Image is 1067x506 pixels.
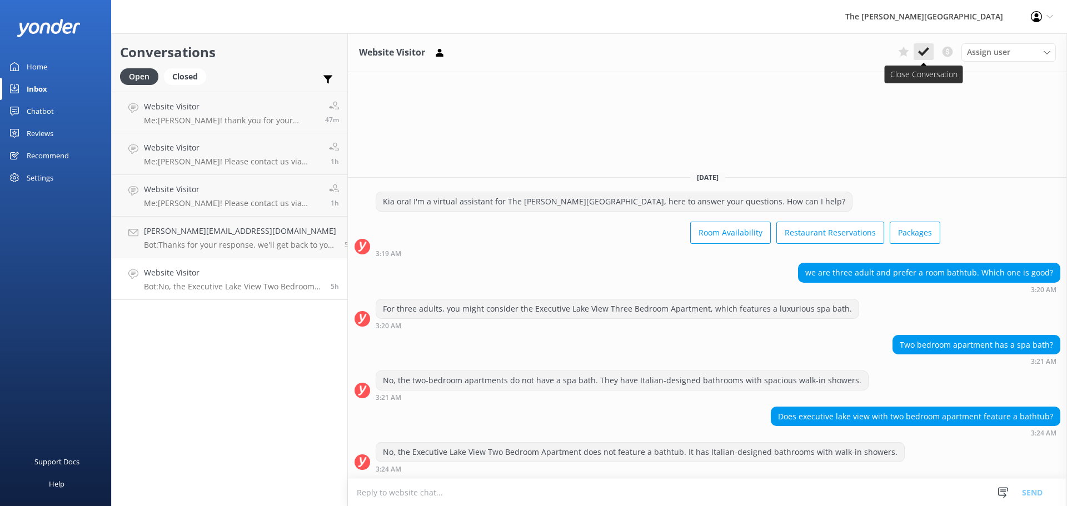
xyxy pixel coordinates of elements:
[120,68,158,85] div: Open
[49,473,64,495] div: Help
[325,115,339,124] span: Oct 13 2025 08:02am (UTC +13:00) Pacific/Auckland
[376,466,401,473] strong: 3:24 AM
[144,157,321,167] p: Me: [PERSON_NAME]! Please contact us via [EMAIL_ADDRESS][DOMAIN_NAME] or please provide us your e...
[771,407,1060,426] div: Does executive lake view with two bedroom apartment feature a bathtub?
[376,322,859,329] div: Oct 13 2025 03:20am (UTC +13:00) Pacific/Auckland
[112,217,347,258] a: [PERSON_NAME][EMAIL_ADDRESS][DOMAIN_NAME]Bot:Thanks for your response, we'll get back to you as s...
[27,100,54,122] div: Chatbot
[144,116,317,126] p: Me: [PERSON_NAME]! thank you for your message, it is self parking. please contact [EMAIL_ADDRESS]...
[690,173,725,182] span: [DATE]
[376,465,905,473] div: Oct 13 2025 03:24am (UTC +13:00) Pacific/Auckland
[27,122,53,144] div: Reviews
[771,429,1060,437] div: Oct 13 2025 03:24am (UTC +13:00) Pacific/Auckland
[144,225,336,237] h4: [PERSON_NAME][EMAIL_ADDRESS][DOMAIN_NAME]
[27,78,47,100] div: Inbox
[376,299,859,318] div: For three adults, you might consider the Executive Lake View Three Bedroom Apartment, which featu...
[376,249,940,257] div: Oct 13 2025 03:19am (UTC +13:00) Pacific/Auckland
[690,222,771,244] button: Room Availability
[144,142,321,154] h4: Website Visitor
[961,43,1056,61] div: Assign User
[331,198,339,208] span: Oct 13 2025 07:38am (UTC +13:00) Pacific/Auckland
[331,282,339,291] span: Oct 13 2025 03:24am (UTC +13:00) Pacific/Auckland
[376,394,401,401] strong: 3:21 AM
[798,285,1060,293] div: Oct 13 2025 03:20am (UTC +13:00) Pacific/Auckland
[1031,287,1056,293] strong: 3:20 AM
[345,240,353,249] span: Oct 13 2025 03:42am (UTC +13:00) Pacific/Auckland
[376,443,904,462] div: No, the Executive Lake View Two Bedroom Apartment does not feature a bathtub. It has Italian-desi...
[112,175,347,217] a: Website VisitorMe:[PERSON_NAME]! Please contact us via [EMAIL_ADDRESS][DOMAIN_NAME] or please pro...
[120,70,164,82] a: Open
[331,157,339,166] span: Oct 13 2025 07:40am (UTC +13:00) Pacific/Auckland
[967,46,1010,58] span: Assign user
[112,133,347,175] a: Website VisitorMe:[PERSON_NAME]! Please contact us via [EMAIL_ADDRESS][DOMAIN_NAME] or please pro...
[112,92,347,133] a: Website VisitorMe:[PERSON_NAME]! thank you for your message, it is self parking. please contact [...
[776,222,884,244] button: Restaurant Reservations
[359,46,425,60] h3: Website Visitor
[376,323,401,329] strong: 3:20 AM
[34,450,79,473] div: Support Docs
[144,183,321,196] h4: Website Visitor
[144,267,322,279] h4: Website Visitor
[1031,358,1056,365] strong: 3:21 AM
[27,56,47,78] div: Home
[890,222,940,244] button: Packages
[376,192,852,211] div: Kia ora! I'm a virtual assistant for The [PERSON_NAME][GEOGRAPHIC_DATA], here to answer your ques...
[17,19,81,37] img: yonder-white-logo.png
[27,144,69,167] div: Recommend
[112,258,347,300] a: Website VisitorBot:No, the Executive Lake View Two Bedroom Apartment does not feature a bathtub. ...
[1031,430,1056,437] strong: 3:24 AM
[376,393,869,401] div: Oct 13 2025 03:21am (UTC +13:00) Pacific/Auckland
[144,282,322,292] p: Bot: No, the Executive Lake View Two Bedroom Apartment does not feature a bathtub. It has Italian...
[144,101,317,113] h4: Website Visitor
[893,335,1060,354] div: Two bedroom apartment has a spa bath?
[164,68,206,85] div: Closed
[376,251,401,257] strong: 3:19 AM
[144,198,321,208] p: Me: [PERSON_NAME]! Please contact us via [EMAIL_ADDRESS][DOMAIN_NAME] or please provide us your e...
[376,371,868,390] div: No, the two-bedroom apartments do not have a spa bath. They have Italian-designed bathrooms with ...
[144,240,336,250] p: Bot: Thanks for your response, we'll get back to you as soon as we can during opening hours.
[893,357,1060,365] div: Oct 13 2025 03:21am (UTC +13:00) Pacific/Auckland
[27,167,53,189] div: Settings
[120,42,339,63] h2: Conversations
[164,70,212,82] a: Closed
[799,263,1060,282] div: we are three adult and prefer a room bathtub. Which one is good?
